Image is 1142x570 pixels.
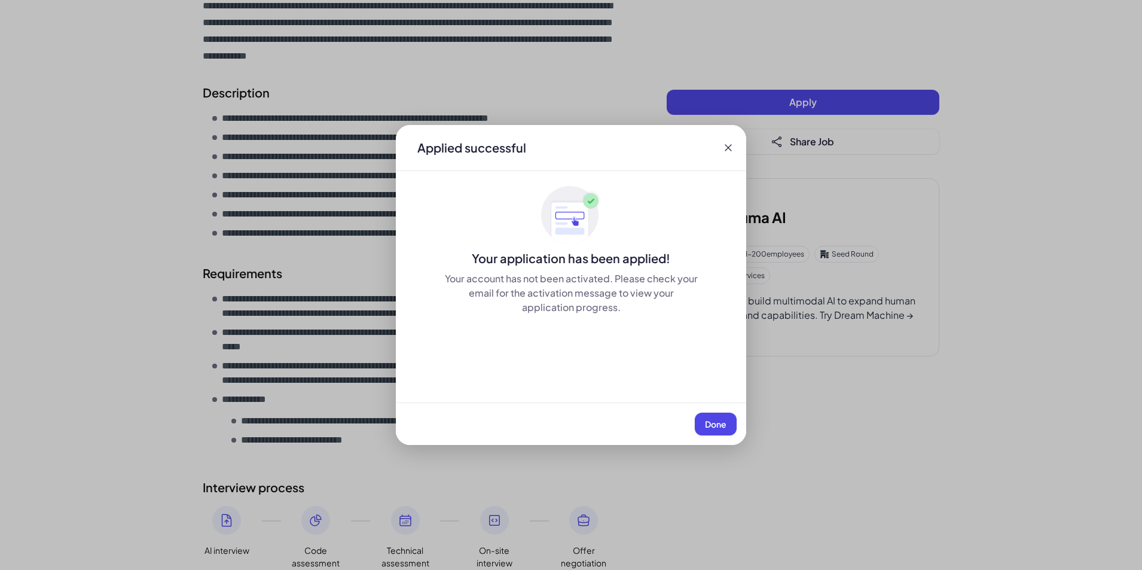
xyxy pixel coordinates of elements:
[541,185,601,245] img: ApplyedMaskGroup3.svg
[695,413,737,435] button: Done
[705,419,726,429] span: Done
[396,250,746,267] div: Your application has been applied!
[417,139,526,156] div: Applied successful
[444,272,698,315] div: Your account has not been activated. Please check your email for the activation message to view y...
